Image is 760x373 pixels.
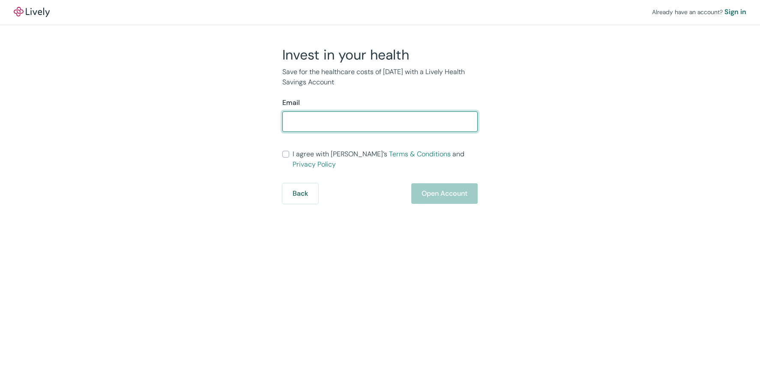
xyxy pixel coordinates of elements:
a: Sign in [724,7,746,17]
a: Privacy Policy [293,160,336,169]
a: Terms & Conditions [389,149,451,158]
h2: Invest in your health [282,46,478,63]
span: I agree with [PERSON_NAME]’s and [293,149,478,170]
button: Back [282,183,318,204]
a: LivelyLively [14,7,50,17]
label: Email [282,98,300,108]
p: Save for the healthcare costs of [DATE] with a Lively Health Savings Account [282,67,478,87]
div: Already have an account? [652,7,746,17]
img: Lively [14,7,50,17]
